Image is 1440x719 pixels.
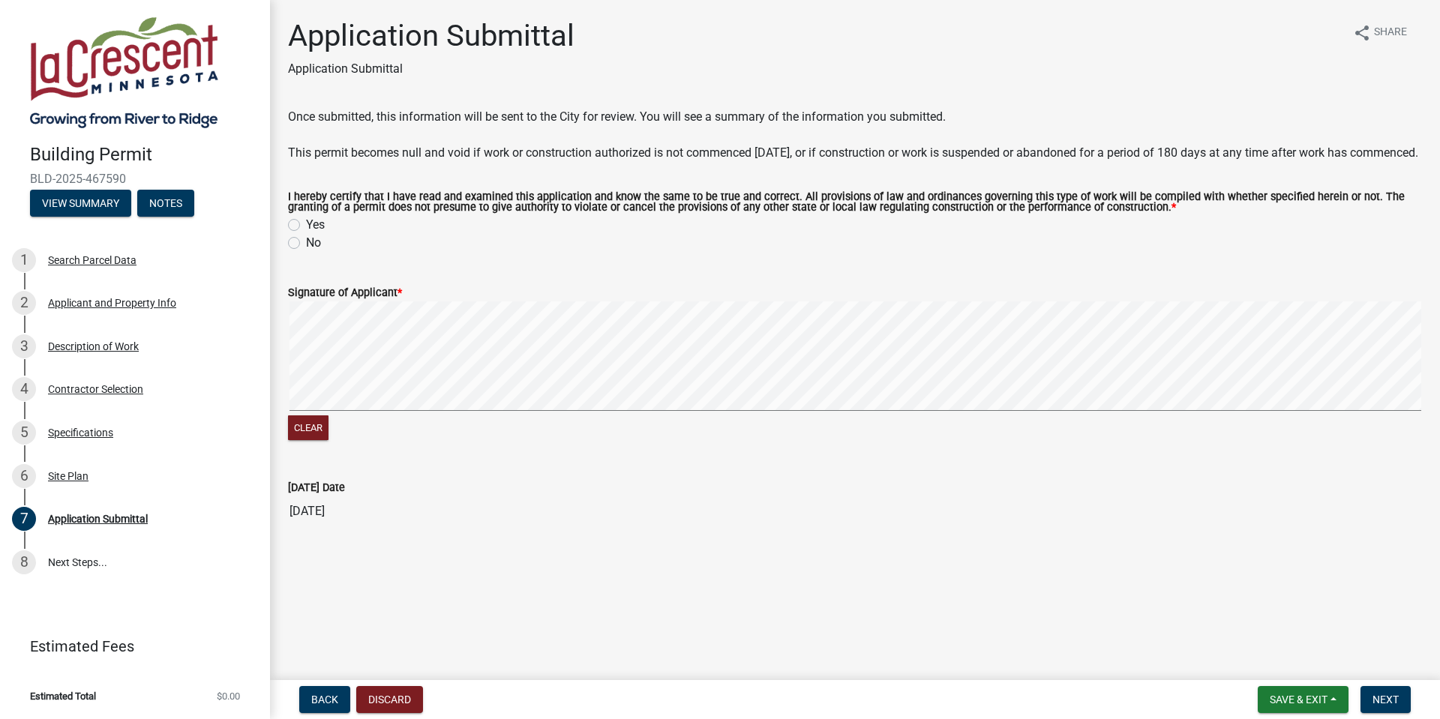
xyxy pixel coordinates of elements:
label: Yes [306,216,325,234]
button: Back [299,686,350,713]
div: Site Plan [48,471,88,481]
span: Share [1374,24,1407,42]
span: Estimated Total [30,691,96,701]
div: Description of Work [48,341,139,352]
wm-modal-confirm: Summary [30,198,131,210]
p: Application Submittal [288,60,574,78]
div: 2 [12,291,36,315]
span: BLD-2025-467590 [30,172,240,186]
div: 4 [12,377,36,401]
div: 6 [12,464,36,488]
img: City of La Crescent, Minnesota [30,16,218,128]
button: View Summary [30,190,131,217]
div: 3 [12,334,36,358]
button: Discard [356,686,423,713]
i: share [1353,24,1371,42]
label: No [306,234,321,252]
div: Specifications [48,427,113,438]
span: Back [311,694,338,706]
label: Signature of Applicant [288,288,402,298]
div: Once submitted, this information will be sent to the City for review. You will see a summary of t... [288,108,1422,162]
a: Estimated Fees [12,631,246,661]
wm-modal-confirm: Notes [137,198,194,210]
h1: Application Submittal [288,18,574,54]
label: I hereby certify that I have read and examined this application and know the same to be true and ... [288,192,1422,214]
div: Contractor Selection [48,384,143,394]
label: [DATE] Date [288,483,345,493]
h4: Building Permit [30,144,258,166]
span: $0.00 [217,691,240,701]
div: Applicant and Property Info [48,298,176,308]
div: 8 [12,550,36,574]
div: 7 [12,507,36,531]
button: Clear [288,415,328,440]
button: shareShare [1341,18,1419,47]
div: Application Submittal [48,514,148,524]
span: Save & Exit [1270,694,1327,706]
div: Search Parcel Data [48,255,136,265]
div: 1 [12,248,36,272]
div: 5 [12,421,36,445]
button: Notes [137,190,194,217]
button: Save & Exit [1258,686,1348,713]
span: Next [1372,694,1399,706]
button: Next [1360,686,1411,713]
